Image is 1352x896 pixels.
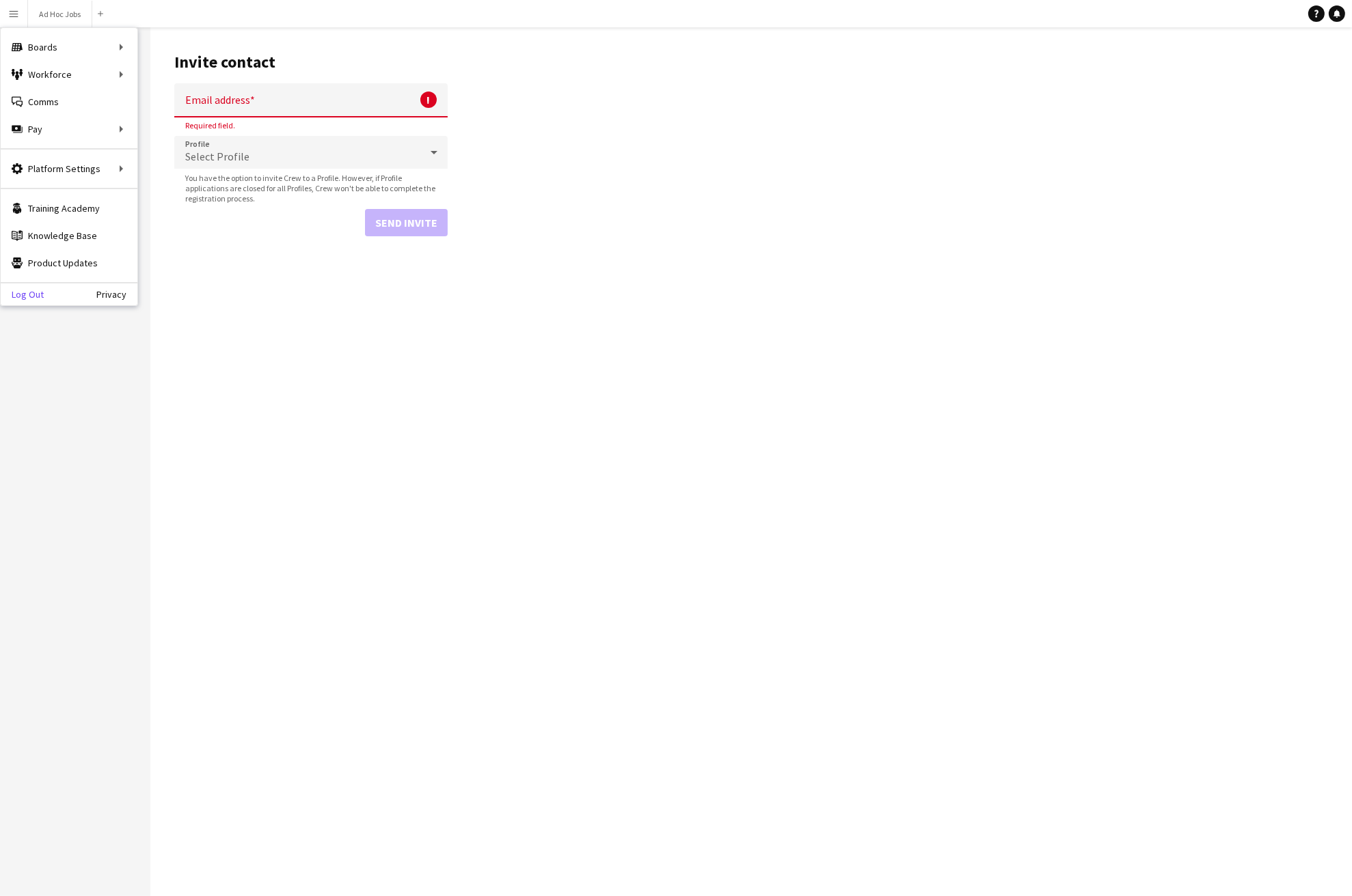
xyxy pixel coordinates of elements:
a: Product Updates [1,249,137,277]
div: Platform Settings [1,155,137,182]
span: You have the option to invite Crew to a Profile. However, if Profile applications are closed for ... [174,173,448,204]
span: Required field. [174,120,246,130]
h1: Invite contact [174,52,448,72]
a: Privacy [96,289,137,300]
a: Comms [1,88,137,115]
a: Knowledge Base [1,222,137,249]
button: Ad Hoc Jobs [28,1,92,27]
a: Training Academy [1,195,137,222]
a: Log Out [1,289,44,300]
div: Pay [1,115,137,143]
span: Select Profile [185,150,249,163]
div: Workforce [1,61,137,88]
div: Boards [1,33,137,61]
